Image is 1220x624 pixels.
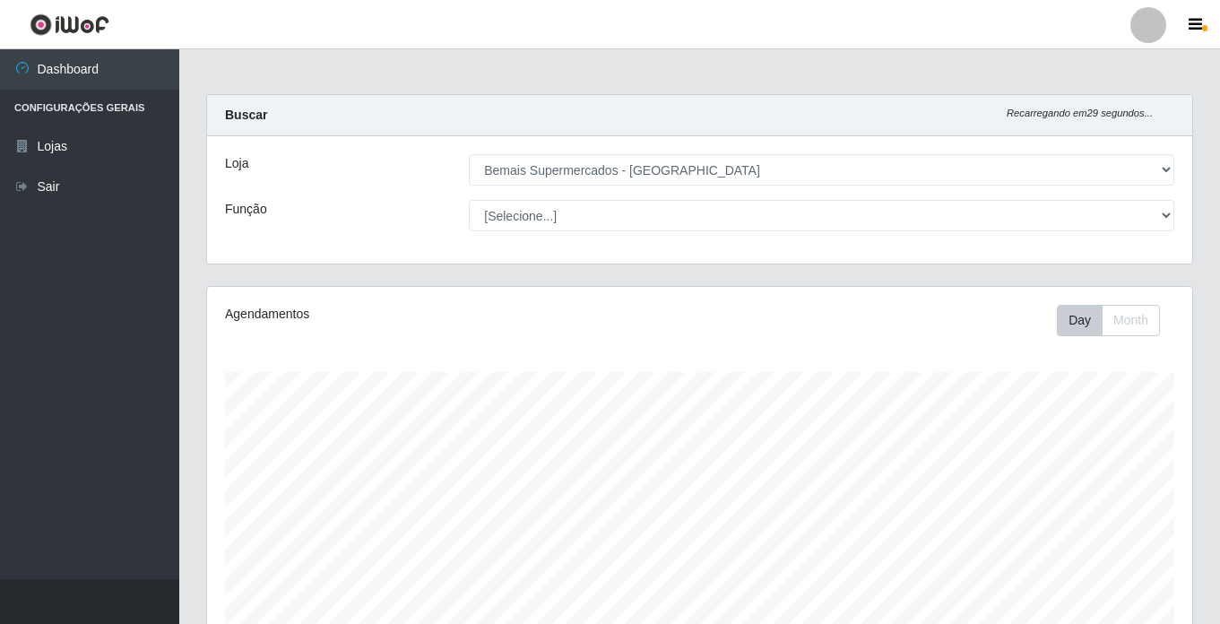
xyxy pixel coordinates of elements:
[225,305,605,324] div: Agendamentos
[1057,305,1160,336] div: First group
[1057,305,1174,336] div: Toolbar with button groups
[225,154,248,173] label: Loja
[225,108,267,122] strong: Buscar
[30,13,109,36] img: CoreUI Logo
[1007,108,1153,118] i: Recarregando em 29 segundos...
[1057,305,1103,336] button: Day
[225,200,267,219] label: Função
[1102,305,1160,336] button: Month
